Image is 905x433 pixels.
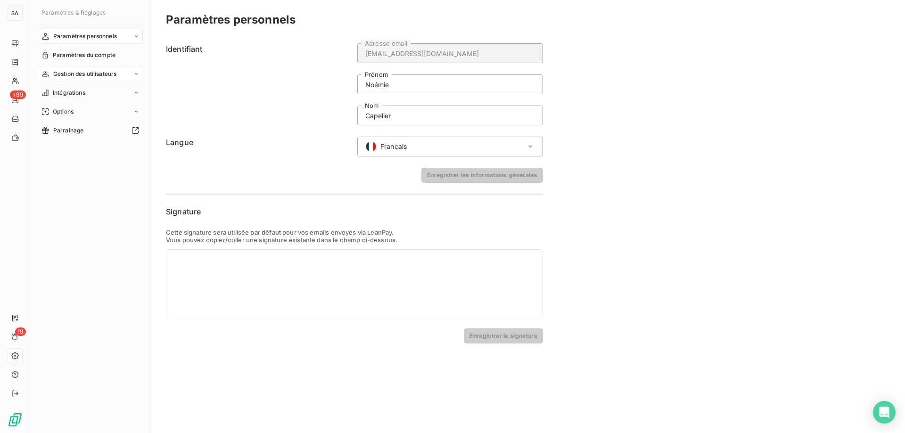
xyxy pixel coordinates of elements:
[53,32,117,41] span: Paramètres personnels
[53,51,115,59] span: Paramètres du compte
[421,168,543,183] button: Enregistrer les informations générales
[53,89,85,97] span: Intégrations
[380,142,407,151] span: Français
[166,229,543,236] p: Cette signature sera utilisée par défaut pour vos emails envoyés via LeanPay.
[8,412,23,427] img: Logo LeanPay
[873,401,896,424] div: Open Intercom Messenger
[10,90,26,99] span: +99
[53,107,74,116] span: Options
[166,11,296,28] h3: Paramètres personnels
[53,70,117,78] span: Gestion des utilisateurs
[53,126,84,135] span: Parrainage
[464,328,543,343] button: Enregistrer la signature
[166,236,543,244] p: Vous pouvez copier/coller une signature existante dans le champ ci-dessous.
[357,43,543,63] input: placeholder
[38,48,143,63] a: Paramètres du compte
[166,137,352,156] h6: Langue
[38,123,143,138] a: Parrainage
[15,327,26,336] span: 19
[166,206,543,217] h6: Signature
[357,74,543,94] input: placeholder
[166,43,352,125] h6: Identifiant
[8,6,23,21] div: SA
[41,9,106,16] span: Paramètres & Réglages
[357,106,543,125] input: placeholder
